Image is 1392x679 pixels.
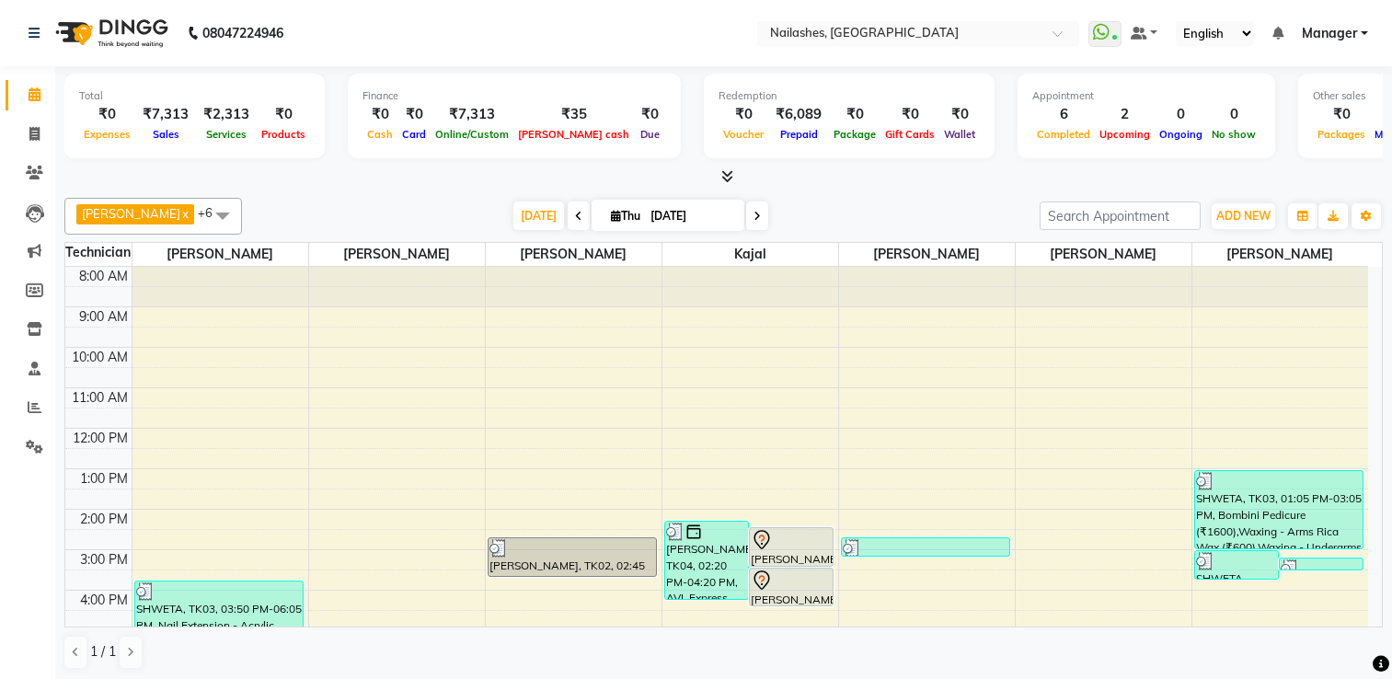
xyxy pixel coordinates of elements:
[1095,128,1155,141] span: Upcoming
[47,7,173,59] img: logo
[1313,128,1370,141] span: Packages
[79,88,310,104] div: Total
[719,104,768,125] div: ₹0
[1155,128,1207,141] span: Ongoing
[135,104,196,125] div: ₹7,313
[719,128,768,141] span: Voucher
[1207,128,1260,141] span: No show
[1216,209,1271,223] span: ADD NEW
[645,202,737,230] input: 2025-09-04
[68,348,132,367] div: 10:00 AM
[257,128,310,141] span: Products
[719,88,980,104] div: Redemption
[880,104,939,125] div: ₹0
[362,104,397,125] div: ₹0
[362,128,397,141] span: Cash
[1155,104,1207,125] div: 0
[768,104,829,125] div: ₹6,089
[257,104,310,125] div: ₹0
[750,528,833,566] div: [PERSON_NAME], TK01, 02:30 PM-03:30 PM, Bombini Pedicure
[68,388,132,408] div: 11:00 AM
[513,104,634,125] div: ₹35
[939,104,980,125] div: ₹0
[1207,104,1260,125] div: 0
[79,128,135,141] span: Expenses
[75,267,132,286] div: 8:00 AM
[82,206,180,221] span: [PERSON_NAME]
[132,243,308,266] span: [PERSON_NAME]
[1032,104,1095,125] div: 6
[397,128,431,141] span: Card
[1195,551,1278,579] div: SHWETA, TK03, 03:05 PM-03:50 PM, Waxing - [GEOGRAPHIC_DATA] Wax (₹700),Beauty - Eye Brows Threadi...
[665,522,748,599] div: [PERSON_NAME], TK04, 02:20 PM-04:20 PM, AVL Express Manicure (₹1000),AVL Express Pedicure (₹1000)
[135,581,303,669] div: SHWETA, TK03, 03:50 PM-06:05 PM, Nail Extension - Acrylic (Hand) (₹1000),Nail Art - Cat Eye (Hand...
[309,243,485,266] span: [PERSON_NAME]
[180,206,189,221] a: x
[1016,243,1191,266] span: [PERSON_NAME]
[431,104,513,125] div: ₹7,313
[1302,24,1357,43] span: Manager
[198,205,226,220] span: +6
[76,469,132,489] div: 1:00 PM
[397,104,431,125] div: ₹0
[1040,201,1201,230] input: Search Appointment
[606,209,645,223] span: Thu
[513,201,564,230] span: [DATE]
[829,128,880,141] span: Package
[489,538,656,576] div: [PERSON_NAME], TK02, 02:45 PM-03:45 PM, Restoration - Removal of Extension (Hand)
[69,429,132,448] div: 12:00 PM
[1313,104,1370,125] div: ₹0
[76,550,132,570] div: 3:00 PM
[880,128,939,141] span: Gift Cards
[1095,104,1155,125] div: 2
[486,243,661,266] span: [PERSON_NAME]
[76,591,132,610] div: 4:00 PM
[1280,558,1363,570] div: [PERSON_NAME], TK02, 03:15 PM-03:30 PM, Beauty - Eye Brows Threading (₹60)
[1195,471,1363,548] div: SHWETA, TK03, 01:05 PM-03:05 PM, Bombini Pedicure (₹1600),Waxing - Arms Rica Wax (₹600),Waxing - ...
[202,7,283,59] b: 08047224946
[750,569,833,605] div: [PERSON_NAME], TK01, 03:30 PM-04:30 PM, AVL Express Pedicure
[839,243,1015,266] span: [PERSON_NAME]
[829,104,880,125] div: ₹0
[662,243,838,266] span: Kajal
[431,128,513,141] span: Online/Custom
[90,642,116,662] span: 1 / 1
[1192,243,1369,266] span: [PERSON_NAME]
[196,104,257,125] div: ₹2,313
[362,88,666,104] div: Finance
[1032,88,1260,104] div: Appointment
[636,128,664,141] span: Due
[79,104,135,125] div: ₹0
[842,538,1009,556] div: [PERSON_NAME], TK02, 02:45 PM-03:15 PM, Gel polish removal
[75,307,132,327] div: 9:00 AM
[513,128,634,141] span: [PERSON_NAME] cash
[148,128,184,141] span: Sales
[76,510,132,529] div: 2:00 PM
[201,128,251,141] span: Services
[634,104,666,125] div: ₹0
[1212,203,1275,229] button: ADD NEW
[65,243,132,262] div: Technician
[776,128,823,141] span: Prepaid
[1032,128,1095,141] span: Completed
[939,128,980,141] span: Wallet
